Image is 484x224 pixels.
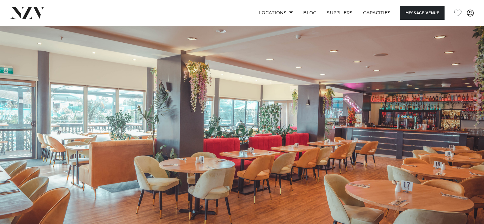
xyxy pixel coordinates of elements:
[358,6,396,20] a: Capacities
[298,6,322,20] a: BLOG
[322,6,358,20] a: SUPPLIERS
[400,6,445,20] button: Message Venue
[10,7,45,18] img: nzv-logo.png
[254,6,298,20] a: Locations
